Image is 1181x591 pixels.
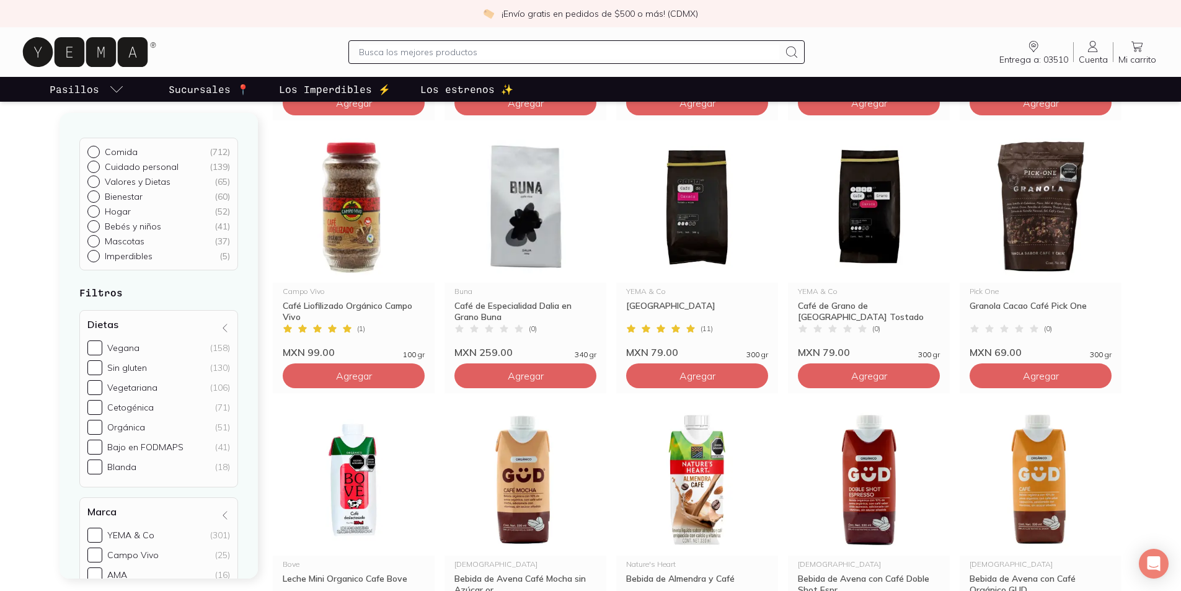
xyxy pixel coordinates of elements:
[215,549,230,561] div: (25)
[87,340,102,355] input: Vegana(158)
[276,77,393,102] a: Los Imperdibles ⚡️
[454,561,596,568] div: [DEMOGRAPHIC_DATA]
[210,146,230,158] div: ( 712 )
[87,318,118,331] h4: Dietas
[508,97,544,109] span: Agregar
[788,130,950,358] a: 3516 Café-en-grano-de-oaxacaYEMA & CoCafé de Grano de [GEOGRAPHIC_DATA] Tostado(0)MXN 79.00300 gr
[788,130,950,283] img: 3516 Café-en-grano-de-oaxaca
[107,461,136,473] div: Blanda
[508,370,544,382] span: Agregar
[169,82,249,97] p: Sucursales 📍
[215,402,230,413] div: (71)
[616,130,778,358] a: 18444-Café-de-Oaxaca-Tostado-y-MolidoYEMA & Co[GEOGRAPHIC_DATA](11)MXN 79.00300 gr
[1044,325,1052,332] span: ( 0 )
[970,363,1112,388] button: Agregar
[798,561,940,568] div: [DEMOGRAPHIC_DATA]
[616,403,778,556] img: Bebida de almendra con café libre de conservadores y saborizantes artificiales. Envase tetrapack ...
[626,300,768,322] div: [GEOGRAPHIC_DATA]
[107,549,159,561] div: Campo Vivo
[970,300,1112,322] div: Granola Cacao Café Pick One
[418,77,516,102] a: Los estrenos ✨
[215,236,230,247] div: ( 37 )
[107,362,147,373] div: Sin gluten
[420,82,513,97] p: Los estrenos ✨
[403,351,425,358] span: 100 gr
[273,130,435,358] a: Café Liofilizado Orgánico Campo VivoCampo VivoCafé Liofilizado Orgánico Campo Vivo(1)MXN 99.00100 gr
[215,221,230,232] div: ( 41 )
[87,400,102,415] input: Cetogénica(71)
[798,288,940,295] div: YEMA & Co
[454,300,596,322] div: Café de Especialidad Dalia en Grano Buna
[798,300,940,322] div: Café de Grano de [GEOGRAPHIC_DATA] Tostado
[215,442,230,453] div: (41)
[215,176,230,187] div: ( 65 )
[994,39,1073,65] a: Entrega a: 03510
[105,236,144,247] p: Mascotas
[483,8,494,19] img: check
[1079,54,1108,65] span: Cuenta
[960,130,1121,283] img: granola de cacao y café pick one
[210,342,230,353] div: (158)
[1074,39,1113,65] a: Cuenta
[105,161,179,172] p: Cuidado personal
[87,528,102,543] input: YEMA & Co(301)
[210,530,230,541] div: (301)
[87,548,102,562] input: Campo Vivo(25)
[454,91,596,115] button: Agregar
[87,505,117,518] h4: Marca
[679,97,715,109] span: Agregar
[215,422,230,433] div: (51)
[454,288,596,295] div: Buna
[701,325,713,332] span: ( 11 )
[851,370,887,382] span: Agregar
[788,403,950,556] img: Bebida de Café Doble Shot Espresso Orgánico GUD
[616,130,778,283] img: 18444-Café-de-Oaxaca-Tostado-y-Molido
[273,130,435,283] img: Café Liofilizado Orgánico Campo Vivo
[87,380,102,395] input: Vegetariana(106)
[970,288,1112,295] div: Pick One
[105,251,153,262] p: Imperdibles
[283,288,425,295] div: Campo Vivo
[283,561,425,568] div: Bove
[107,342,139,353] div: Vegana
[215,191,230,202] div: ( 60 )
[107,442,184,453] div: Bajo en FODMAPS
[107,422,145,433] div: Orgánica
[210,362,230,373] div: (130)
[626,91,768,115] button: Agregar
[357,325,365,332] span: ( 1 )
[502,7,698,20] p: ¡Envío gratis en pedidos de $500 o más! (CDMX)
[872,325,880,332] span: ( 0 )
[79,310,238,487] div: Dietas
[798,91,940,115] button: Agregar
[105,146,138,158] p: Comida
[210,382,230,393] div: (106)
[529,325,537,332] span: ( 0 )
[679,370,715,382] span: Agregar
[746,351,768,358] span: 300 gr
[454,363,596,388] button: Agregar
[1139,549,1169,579] div: Open Intercom Messenger
[283,346,335,358] span: MXN 99.00
[79,287,123,298] strong: Filtros
[283,300,425,322] div: Café Liofilizado Orgánico Campo Vivo
[279,82,391,97] p: Los Imperdibles ⚡️
[1090,351,1112,358] span: 300 gr
[283,363,425,388] button: Agregar
[107,530,154,541] div: YEMA & Co
[210,161,230,172] div: ( 139 )
[999,54,1068,65] span: Entrega a: 03510
[970,346,1022,358] span: MXN 69.00
[87,460,102,474] input: Blanda(18)
[47,77,126,102] a: pasillo-todos-link
[1118,54,1156,65] span: Mi carrito
[445,130,606,358] a: Café Dalia en Grano BunaBunaCafé de Especialidad Dalia en Grano Buna(0)MXN 259.00340 gr
[105,221,161,232] p: Bebés y niños
[107,569,127,580] div: AMA
[626,561,768,568] div: Nature's Heart
[851,97,887,109] span: Agregar
[445,130,606,283] img: Café Dalia en Grano Buna
[215,461,230,473] div: (18)
[575,351,596,358] span: 340 gr
[918,351,940,358] span: 300 gr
